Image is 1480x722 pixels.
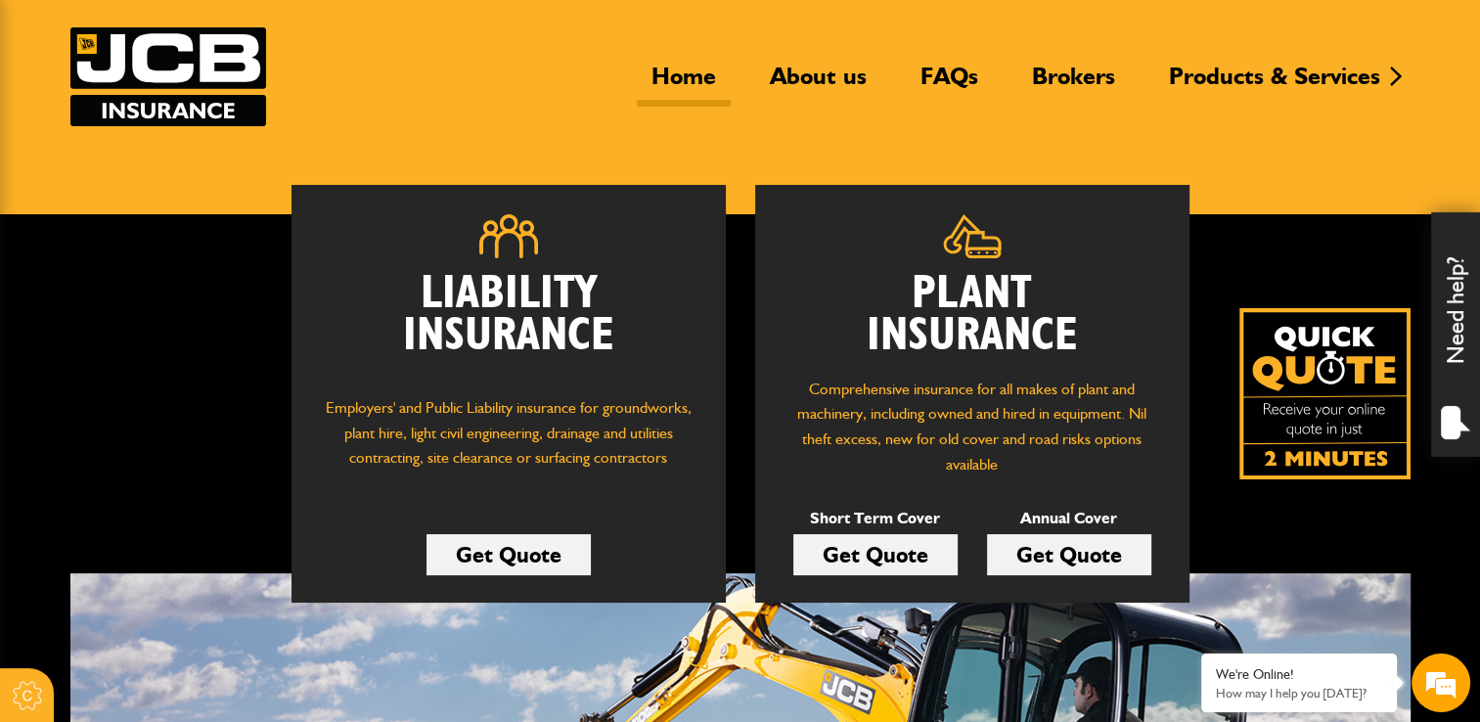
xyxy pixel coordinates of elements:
[1216,666,1382,683] div: We're Online!
[25,239,357,282] input: Enter your email address
[987,506,1151,531] p: Annual Cover
[266,567,355,594] em: Start Chat
[1216,686,1382,700] p: How may I help you today?
[987,534,1151,575] a: Get Quote
[426,534,591,575] a: Get Quote
[102,110,329,135] div: Chat with us now
[1239,308,1411,479] a: Get your insurance quote isn just 2-minutes
[637,62,731,107] a: Home
[321,10,368,57] div: Minimize live chat window
[25,296,357,339] input: Enter your phone number
[321,395,696,489] p: Employers' and Public Liability insurance for groundworks, plant hire, light civil engineering, d...
[906,62,993,107] a: FAQs
[70,27,266,126] a: JCB Insurance Services
[1154,62,1395,107] a: Products & Services
[785,273,1160,357] h2: Plant Insurance
[1017,62,1130,107] a: Brokers
[793,506,958,531] p: Short Term Cover
[785,377,1160,476] p: Comprehensive insurance for all makes of plant and machinery, including owned and hired in equipm...
[321,273,696,377] h2: Liability Insurance
[25,354,357,552] textarea: Type your message and hit 'Enter'
[1239,308,1411,479] img: Quick Quote
[70,27,266,126] img: JCB Insurance Services logo
[25,181,357,224] input: Enter your last name
[755,62,881,107] a: About us
[793,534,958,575] a: Get Quote
[1431,212,1480,457] div: Need help?
[33,109,82,136] img: d_20077148190_company_1631870298795_20077148190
